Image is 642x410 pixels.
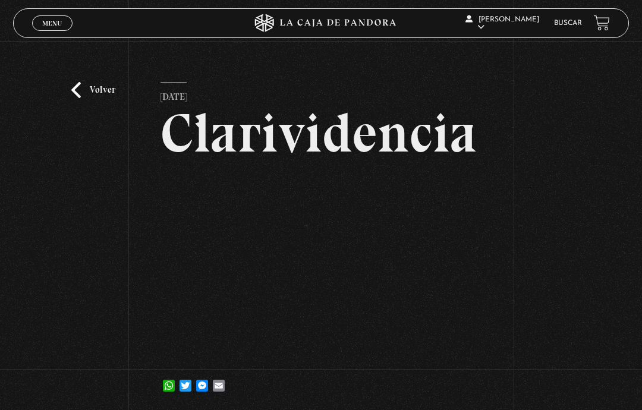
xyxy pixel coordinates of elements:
a: Volver [71,82,115,98]
h2: Clarividencia [160,106,481,160]
a: Messenger [194,368,210,392]
a: Email [210,368,227,392]
a: WhatsApp [160,368,177,392]
a: View your shopping cart [594,15,610,31]
a: Buscar [554,20,582,27]
a: Twitter [177,368,194,392]
span: Menu [42,20,62,27]
span: [PERSON_NAME] [465,16,539,31]
p: [DATE] [160,82,187,106]
span: Cerrar [39,30,67,38]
